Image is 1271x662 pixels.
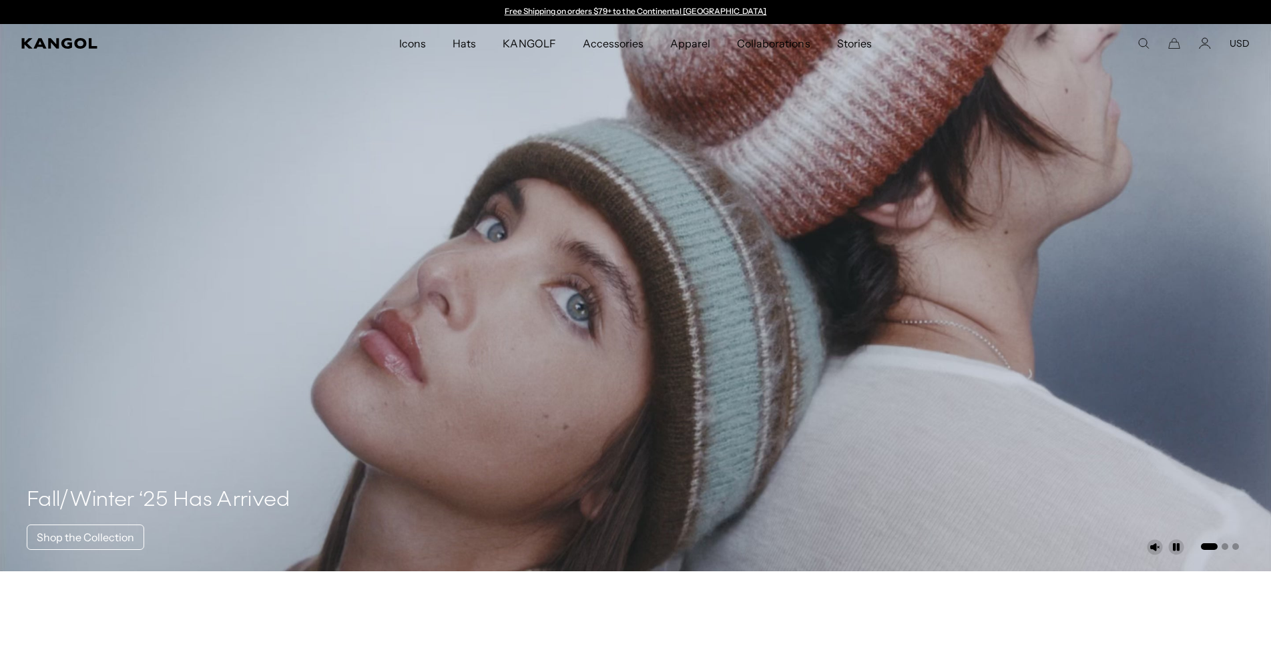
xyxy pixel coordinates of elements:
button: Cart [1168,37,1180,49]
span: KANGOLF [503,24,555,63]
a: Stories [824,24,885,63]
span: Hats [453,24,476,63]
div: Announcement [498,7,773,17]
button: Go to slide 1 [1201,543,1218,550]
a: Accessories [569,24,657,63]
a: Account [1199,37,1211,49]
ul: Select a slide to show [1200,541,1239,551]
span: Apparel [670,24,710,63]
button: Go to slide 2 [1222,543,1228,550]
button: USD [1230,37,1250,49]
summary: Search here [1137,37,1150,49]
a: KANGOLF [489,24,569,63]
a: Hats [439,24,489,63]
span: Accessories [583,24,644,63]
div: 1 of 2 [498,7,773,17]
a: Shop the Collection [27,525,144,550]
a: Collaborations [724,24,823,63]
button: Pause [1168,539,1184,555]
a: Icons [386,24,439,63]
slideshow-component: Announcement bar [498,7,773,17]
button: Go to slide 3 [1232,543,1239,550]
button: Unmute [1147,539,1163,555]
a: Apparel [657,24,724,63]
span: Collaborations [737,24,810,63]
h4: Fall/Winter ‘25 Has Arrived [27,487,290,514]
span: Stories [837,24,872,63]
span: Icons [399,24,426,63]
a: Kangol [21,38,264,49]
a: Free Shipping on orders $79+ to the Continental [GEOGRAPHIC_DATA] [505,6,767,16]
